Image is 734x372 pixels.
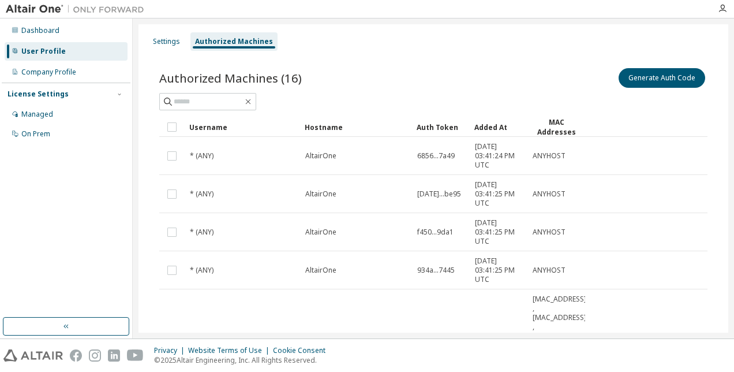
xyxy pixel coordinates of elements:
[21,110,53,119] div: Managed
[188,346,273,355] div: Website Terms of Use
[533,151,566,161] span: ANYHOST
[21,47,66,56] div: User Profile
[533,228,566,237] span: ANYHOST
[89,349,101,362] img: instagram.svg
[532,117,581,137] div: MAC Addresses
[190,228,214,237] span: * (ANY)
[533,189,566,199] span: ANYHOST
[305,151,336,161] span: AltairOne
[195,37,273,46] div: Authorized Machines
[474,118,523,136] div: Added At
[475,256,522,284] span: [DATE] 03:41:25 PM UTC
[619,68,705,88] button: Generate Auth Code
[305,118,407,136] div: Hostname
[190,189,214,199] span: * (ANY)
[417,189,461,199] span: [DATE]...be95
[21,26,59,35] div: Dashboard
[189,118,295,136] div: Username
[305,228,336,237] span: AltairOne
[8,90,69,99] div: License Settings
[305,189,336,199] span: AltairOne
[475,332,522,359] span: [DATE] 01:15:47 PM UTC
[108,349,120,362] img: linkedin.svg
[21,129,50,139] div: On Prem
[70,349,82,362] img: facebook.svg
[475,218,522,246] span: [DATE] 03:41:25 PM UTC
[417,228,454,237] span: f450...9da1
[154,346,188,355] div: Privacy
[475,180,522,208] span: [DATE] 03:41:25 PM UTC
[305,266,336,275] span: AltairOne
[127,349,144,362] img: youtube.svg
[3,349,63,362] img: altair_logo.svg
[190,266,214,275] span: * (ANY)
[190,151,214,161] span: * (ANY)
[6,3,150,15] img: Altair One
[533,266,566,275] span: ANYHOST
[417,118,465,136] div: Auth Token
[153,37,180,46] div: Settings
[417,151,455,161] span: 6856...7a49
[273,346,332,355] div: Cookie Consent
[21,68,76,77] div: Company Profile
[475,142,522,170] span: [DATE] 03:41:24 PM UTC
[154,355,332,365] p: © 2025 Altair Engineering, Inc. All Rights Reserved.
[417,266,455,275] span: 934a...7445
[159,70,302,86] span: Authorized Machines (16)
